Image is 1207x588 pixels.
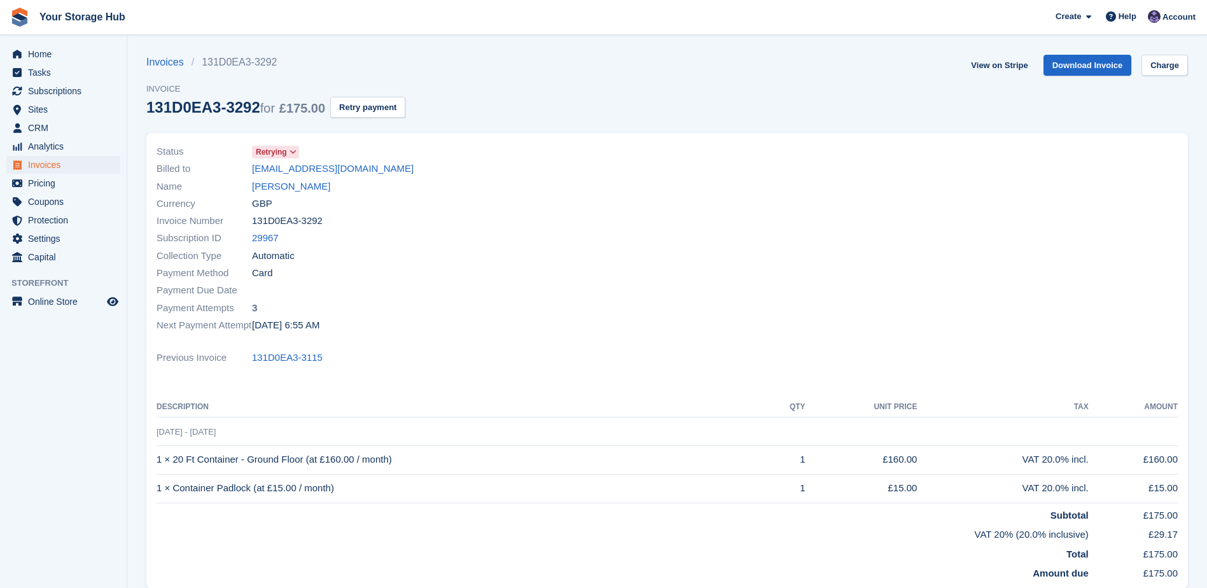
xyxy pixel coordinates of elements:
span: Subscriptions [28,82,104,100]
a: menu [6,64,120,81]
span: Invoice [146,83,405,95]
span: Previous Invoice [157,351,252,365]
a: menu [6,137,120,155]
a: menu [6,193,120,211]
span: Sites [28,101,104,118]
nav: breadcrumbs [146,55,405,70]
span: Analytics [28,137,104,155]
span: for [260,101,275,115]
span: Capital [28,248,104,266]
th: QTY [765,397,806,417]
span: Card [252,266,273,281]
th: Tax [917,397,1088,417]
td: £175.00 [1089,542,1178,562]
a: menu [6,211,120,229]
a: Your Storage Hub [34,6,130,27]
time: 2025-08-23 05:55:14 UTC [252,318,319,333]
span: Next Payment Attempt [157,318,252,333]
span: Billed to [157,162,252,176]
th: Amount [1089,397,1178,417]
span: Home [28,45,104,63]
td: £175.00 [1089,503,1178,522]
span: 3 [252,301,257,316]
span: [DATE] - [DATE] [157,427,216,437]
div: VAT 20.0% incl. [917,481,1088,496]
a: menu [6,248,120,266]
a: [EMAIL_ADDRESS][DOMAIN_NAME] [252,162,414,176]
td: £15.00 [1089,474,1178,503]
button: Retry payment [330,97,405,118]
td: £15.00 [806,474,917,503]
span: Subscription ID [157,231,252,246]
span: 131D0EA3-3292 [252,214,323,228]
span: Currency [157,197,252,211]
span: Account [1162,11,1196,24]
a: menu [6,119,120,137]
span: Help [1119,10,1136,23]
a: View on Stripe [966,55,1033,76]
td: VAT 20% (20.0% inclusive) [157,522,1089,542]
span: Protection [28,211,104,229]
a: menu [6,45,120,63]
strong: Total [1066,549,1089,559]
td: £29.17 [1089,522,1178,542]
span: Automatic [252,249,295,263]
td: £160.00 [806,445,917,474]
span: Status [157,144,252,159]
strong: Subtotal [1050,510,1089,521]
span: Online Store [28,293,104,311]
td: £175.00 [1089,561,1178,581]
span: Create [1056,10,1081,23]
a: menu [6,230,120,248]
span: Payment Method [157,266,252,281]
a: Preview store [105,294,120,309]
span: Storefront [11,277,127,290]
a: [PERSON_NAME] [252,179,330,194]
img: stora-icon-8386f47178a22dfd0bd8f6a31ec36ba5ce8667c1dd55bd0f319d3a0aa187defe.svg [10,8,29,27]
span: Retrying [256,146,287,158]
span: CRM [28,119,104,137]
div: 131D0EA3-3292 [146,99,325,116]
a: 131D0EA3-3115 [252,351,323,365]
a: Charge [1141,55,1188,76]
span: Name [157,179,252,194]
a: menu [6,156,120,174]
a: menu [6,82,120,100]
span: Invoice Number [157,214,252,228]
td: 1 [765,445,806,474]
a: Download Invoice [1043,55,1132,76]
span: Coupons [28,193,104,211]
a: menu [6,101,120,118]
span: Collection Type [157,249,252,263]
td: £160.00 [1089,445,1178,474]
td: 1 × Container Padlock (at £15.00 / month) [157,474,765,503]
span: Tasks [28,64,104,81]
a: 29967 [252,231,279,246]
span: Settings [28,230,104,248]
th: Unit Price [806,397,917,417]
strong: Amount due [1033,568,1089,578]
span: Pricing [28,174,104,192]
a: menu [6,174,120,192]
span: GBP [252,197,272,211]
span: £175.00 [279,101,325,115]
a: menu [6,293,120,311]
span: Invoices [28,156,104,174]
td: 1 × 20 Ft Container - Ground Floor (at £160.00 / month) [157,445,765,474]
th: Description [157,397,765,417]
a: Retrying [252,144,299,159]
span: Payment Due Date [157,283,252,298]
td: 1 [765,474,806,503]
span: Payment Attempts [157,301,252,316]
a: Invoices [146,55,192,70]
div: VAT 20.0% incl. [917,452,1088,467]
img: Liam Beddard [1148,10,1161,23]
